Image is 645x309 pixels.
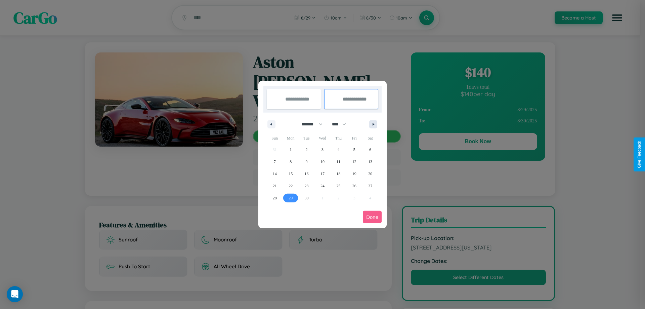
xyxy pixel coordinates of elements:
[283,180,298,192] button: 22
[369,144,371,156] span: 6
[320,180,325,192] span: 24
[290,156,292,168] span: 8
[306,156,308,168] span: 9
[305,192,309,204] span: 30
[346,180,362,192] button: 26
[305,180,309,192] span: 23
[289,192,293,204] span: 29
[346,144,362,156] button: 5
[368,156,372,168] span: 13
[362,168,378,180] button: 20
[283,168,298,180] button: 15
[305,168,309,180] span: 16
[273,192,277,204] span: 28
[299,133,314,144] span: Tue
[346,168,362,180] button: 19
[352,168,356,180] span: 19
[267,180,283,192] button: 21
[290,144,292,156] span: 1
[368,180,372,192] span: 27
[336,168,340,180] span: 18
[7,286,23,302] div: Open Intercom Messenger
[331,180,346,192] button: 25
[283,192,298,204] button: 29
[346,156,362,168] button: 12
[299,180,314,192] button: 23
[362,156,378,168] button: 13
[299,144,314,156] button: 2
[289,180,293,192] span: 22
[352,180,356,192] span: 26
[306,144,308,156] span: 2
[273,180,277,192] span: 21
[267,156,283,168] button: 7
[314,156,330,168] button: 10
[273,168,277,180] span: 14
[337,156,341,168] span: 11
[320,156,325,168] span: 10
[283,144,298,156] button: 1
[362,133,378,144] span: Sat
[331,168,346,180] button: 18
[336,180,340,192] span: 25
[368,168,372,180] span: 20
[299,192,314,204] button: 30
[352,156,356,168] span: 12
[274,156,276,168] span: 7
[314,180,330,192] button: 24
[353,144,355,156] span: 5
[363,211,382,223] button: Done
[314,133,330,144] span: Wed
[331,133,346,144] span: Thu
[314,168,330,180] button: 17
[267,192,283,204] button: 28
[362,180,378,192] button: 27
[283,156,298,168] button: 8
[283,133,298,144] span: Mon
[320,168,325,180] span: 17
[346,133,362,144] span: Fri
[331,144,346,156] button: 4
[362,144,378,156] button: 6
[331,156,346,168] button: 11
[299,156,314,168] button: 9
[267,168,283,180] button: 14
[314,144,330,156] button: 3
[637,141,642,168] div: Give Feedback
[289,168,293,180] span: 15
[337,144,339,156] span: 4
[299,168,314,180] button: 16
[267,133,283,144] span: Sun
[321,144,324,156] span: 3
